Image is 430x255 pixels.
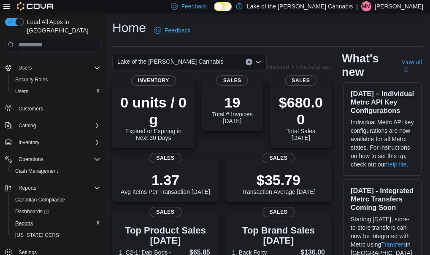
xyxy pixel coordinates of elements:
p: | [356,1,358,11]
a: Feedback [151,22,194,39]
h2: What's new [342,52,392,79]
img: Cova [17,2,54,11]
a: Canadian Compliance [12,195,68,205]
span: Canadian Compliance [12,195,100,205]
span: Washington CCRS [12,230,100,240]
button: Inventory [2,137,104,148]
div: Expired or Expiring in Next 30 Days [119,94,188,141]
button: Inventory [15,137,43,148]
p: [PERSON_NAME] [375,1,423,11]
span: Inventory [15,137,100,148]
span: Lake of the [PERSON_NAME] Cannabis [117,56,223,67]
button: Customers [2,102,104,115]
span: Reports [12,218,100,228]
button: Operations [2,153,104,165]
span: Reports [19,185,36,191]
span: Feedback [181,2,207,11]
button: Catalog [2,120,104,132]
span: Dashboards [15,208,49,215]
button: [US_STATE] CCRS [8,229,104,241]
span: Users [19,64,32,71]
a: [US_STATE] CCRS [12,230,62,240]
span: Feedback [165,26,190,35]
p: Updated 1 minute(s) ago [267,64,332,70]
p: $35.79 [241,172,316,188]
h1: Home [112,19,146,36]
span: Cash Management [15,168,58,174]
a: Customers [15,104,46,114]
h3: [DATE] - Integrated Metrc Transfers Coming Soon [351,186,414,212]
span: Customers [15,103,100,114]
input: Dark Mode [214,2,232,11]
button: Reports [8,217,104,229]
span: Load All Apps in [GEOGRAPHIC_DATA] [24,18,100,35]
span: Reports [15,183,100,193]
h3: Top Product Sales [DATE] [119,225,212,246]
span: Operations [15,154,100,164]
span: Cash Management [12,166,100,176]
span: Security Roles [15,76,48,83]
button: Cash Management [8,165,104,177]
button: Reports [15,183,40,193]
p: 0 units / 0 g [119,94,188,128]
span: Users [15,63,100,73]
span: [US_STATE] CCRS [15,232,59,239]
a: Dashboards [12,207,52,217]
button: Users [8,86,104,97]
p: 1.37 [121,172,210,188]
a: Security Roles [12,75,51,85]
a: View allExternal link [402,59,423,72]
span: Customers [19,105,43,112]
p: 19 [208,94,256,111]
button: Canadian Compliance [8,194,104,206]
h3: Top Brand Sales [DATE] [232,225,325,246]
a: Dashboards [8,206,104,217]
a: Transfers [381,241,406,248]
span: Reports [15,220,33,227]
div: Avg Items Per Transaction [DATE] [121,172,210,195]
span: MM [362,1,371,11]
a: Cash Management [12,166,61,176]
button: Reports [2,182,104,194]
span: Users [15,88,28,95]
svg: External link [403,67,408,72]
h3: [DATE] – Individual Metrc API Key Configurations [351,89,414,115]
button: Operations [15,154,47,164]
span: Catalog [19,122,36,129]
div: Transaction Average [DATE] [241,172,316,195]
span: Inventory [19,139,39,146]
button: Open list of options [255,59,262,65]
span: Canadian Compliance [15,196,65,203]
button: Users [15,63,35,73]
p: Lake of the [PERSON_NAME] Cannabis [247,1,353,11]
p: $680.00 [277,94,325,128]
span: Sales [149,153,181,163]
div: Matt McNally [361,1,371,11]
span: Inventory [131,75,176,86]
span: Sales [262,207,295,217]
div: Total Sales [DATE] [277,94,325,141]
span: Operations [19,156,43,163]
span: Users [12,86,100,97]
span: Sales [216,75,248,86]
span: Sales [149,207,181,217]
div: Total # Invoices [DATE] [208,94,256,124]
span: Sales [262,153,295,163]
a: Users [12,86,32,97]
a: Reports [12,218,36,228]
span: Sales [285,75,316,86]
span: Catalog [15,121,100,131]
button: Clear input [246,59,252,65]
button: Catalog [15,121,39,131]
span: Security Roles [12,75,100,85]
button: Security Roles [8,74,104,86]
button: Users [2,62,104,74]
span: Dashboards [12,207,100,217]
a: help file [386,161,406,168]
p: Individual Metrc API key configurations are now available for all Metrc states. For instructions ... [351,118,414,169]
